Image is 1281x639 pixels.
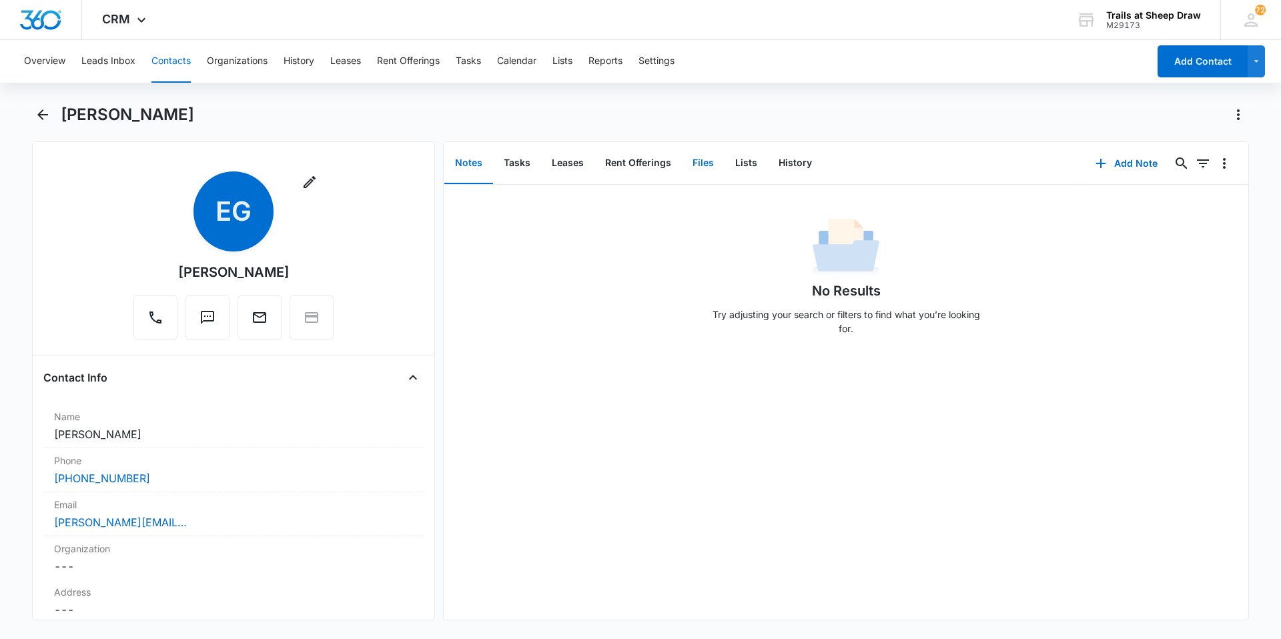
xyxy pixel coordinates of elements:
[402,367,424,388] button: Close
[54,454,413,468] label: Phone
[43,448,424,492] div: Phone[PHONE_NUMBER]
[43,404,424,448] div: Name[PERSON_NAME]
[54,498,413,512] label: Email
[238,295,282,340] button: Email
[43,580,424,624] div: Address---
[456,40,481,83] button: Tasks
[1255,5,1266,15] div: notifications count
[43,492,424,536] div: Email[PERSON_NAME][EMAIL_ADDRESS][PERSON_NAME][DOMAIN_NAME]
[588,40,622,83] button: Reports
[725,143,768,184] button: Lists
[377,40,440,83] button: Rent Offerings
[81,40,135,83] button: Leads Inbox
[541,143,594,184] button: Leases
[54,542,413,556] label: Organization
[54,602,413,618] dd: ---
[185,316,230,328] a: Text
[54,426,413,442] dd: [PERSON_NAME]
[61,105,194,125] h1: [PERSON_NAME]
[54,410,413,424] label: Name
[330,40,361,83] button: Leases
[497,40,536,83] button: Calendar
[706,307,986,336] p: Try adjusting your search or filters to find what you’re looking for.
[207,40,268,83] button: Organizations
[133,295,177,340] button: Call
[54,585,413,599] label: Address
[43,370,107,386] h4: Contact Info
[1158,45,1248,77] button: Add Contact
[32,104,53,125] button: Back
[682,143,725,184] button: Files
[768,143,823,184] button: History
[1228,104,1249,125] button: Actions
[1106,21,1201,30] div: account id
[178,262,290,282] div: [PERSON_NAME]
[133,316,177,328] a: Call
[812,281,881,301] h1: No Results
[1255,5,1266,15] span: 72
[638,40,675,83] button: Settings
[43,536,424,580] div: Organization---
[1106,10,1201,21] div: account name
[24,40,65,83] button: Overview
[1192,153,1214,174] button: Filters
[1171,153,1192,174] button: Search...
[813,214,879,281] img: No Data
[54,558,413,574] dd: ---
[594,143,682,184] button: Rent Offerings
[102,12,130,26] span: CRM
[185,295,230,340] button: Text
[54,514,187,530] a: [PERSON_NAME][EMAIL_ADDRESS][PERSON_NAME][DOMAIN_NAME]
[151,40,191,83] button: Contacts
[1214,153,1235,174] button: Overflow Menu
[444,143,493,184] button: Notes
[193,171,274,251] span: EG
[284,40,314,83] button: History
[493,143,541,184] button: Tasks
[552,40,572,83] button: Lists
[54,470,150,486] a: [PHONE_NUMBER]
[1082,147,1171,179] button: Add Note
[238,316,282,328] a: Email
